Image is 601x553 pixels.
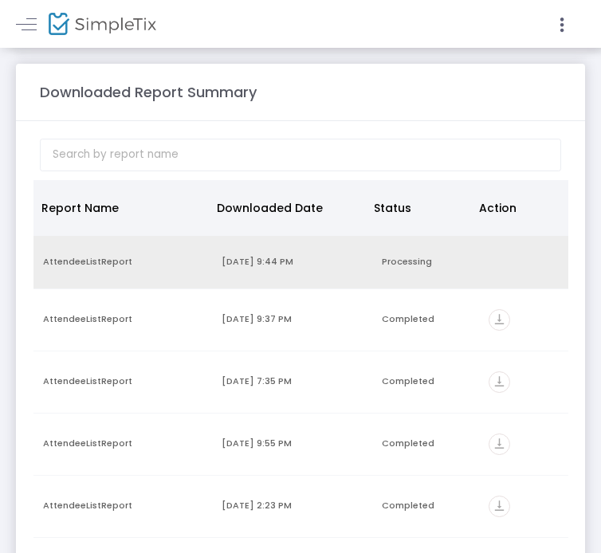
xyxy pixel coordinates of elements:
div: 5/19/2025 2:23 PM [222,500,363,512]
div: 8/22/2025 9:37 PM [222,313,363,326]
input: Search by report name [40,139,561,171]
div: 8/22/2025 9:44 PM [222,256,363,269]
div: Completed [382,375,469,388]
div: 8/21/2025 7:35 PM [222,375,363,388]
m-panel-title: Downloaded Report Summary [40,81,257,103]
a: vertical_align_bottom [489,316,510,329]
a: vertical_align_bottom [489,441,510,453]
div: Processing [382,256,469,269]
th: Action [471,180,559,236]
div: Completed [382,500,469,512]
i: vertical_align_bottom [489,371,510,393]
th: Report Name [33,180,209,236]
div: AttendeeListReport [43,313,202,326]
div: https://go.SimpleTix.com/wog2o [489,309,559,331]
div: AttendeeListReport [43,437,202,450]
div: 6/5/2025 9:55 PM [222,437,363,450]
th: Downloaded Date [209,180,367,236]
div: AttendeeListReport [43,256,202,269]
div: Completed [382,437,469,450]
div: https://go.SimpleTix.com/xgrwq [489,496,559,517]
i: vertical_align_bottom [489,433,510,455]
a: vertical_align_bottom [489,378,510,391]
div: Completed [382,313,469,326]
div: https://go.SimpleTix.com/dfubg [489,433,559,455]
div: AttendeeListReport [43,375,202,388]
i: vertical_align_bottom [489,496,510,517]
a: vertical_align_bottom [489,503,510,516]
i: vertical_align_bottom [489,309,510,331]
div: AttendeeListReport [43,500,202,512]
th: Status [366,180,471,236]
div: https://go.SimpleTix.com/z2k93 [489,371,559,393]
